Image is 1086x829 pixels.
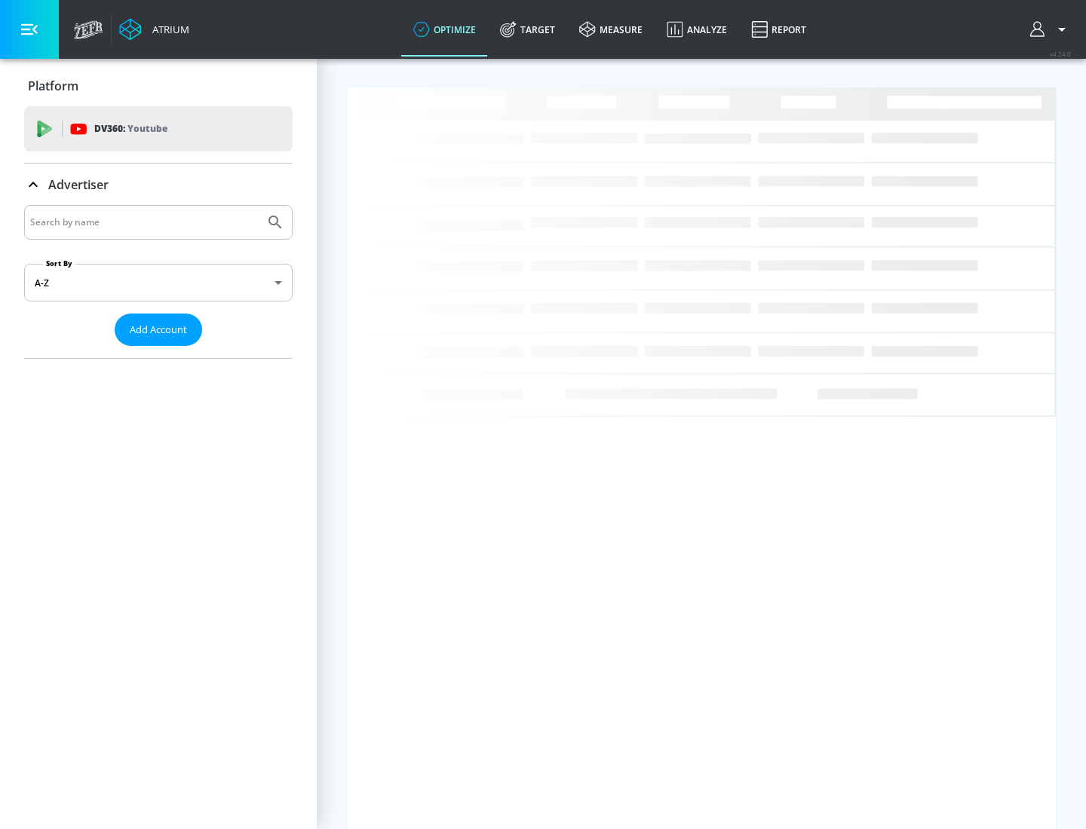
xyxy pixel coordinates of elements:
div: Platform [24,65,293,107]
div: Advertiser [24,164,293,206]
a: Target [488,2,567,57]
p: Youtube [127,121,167,136]
p: Advertiser [48,176,109,193]
div: A-Z [24,264,293,301]
input: Search by name [30,213,259,232]
button: Add Account [115,314,202,346]
div: DV360: Youtube [24,106,293,151]
a: Analyze [655,2,739,57]
p: Platform [28,78,78,94]
a: measure [567,2,655,57]
nav: list of Advertiser [24,346,293,358]
label: Sort By [43,258,75,268]
a: Atrium [119,18,189,41]
p: DV360: [94,121,167,137]
div: Atrium [146,23,189,36]
span: Add Account [130,321,187,338]
a: optimize [401,2,488,57]
a: Report [739,2,818,57]
div: Advertiser [24,205,293,358]
span: v 4.24.0 [1050,50,1071,58]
